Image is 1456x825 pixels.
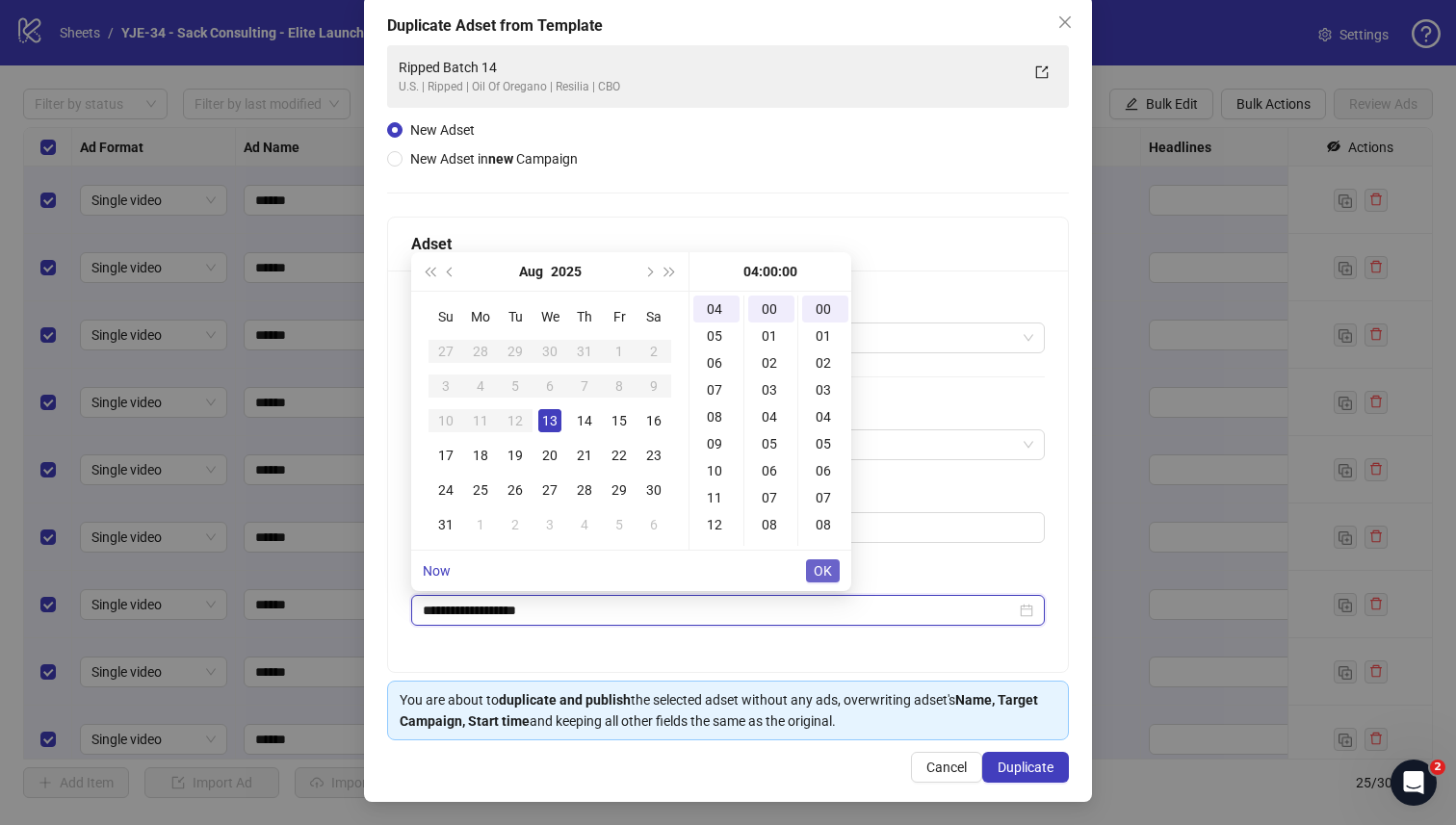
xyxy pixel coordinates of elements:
[434,478,457,502] div: 24
[567,473,602,507] td: 2025-08-28
[748,376,794,403] div: 03
[498,369,533,403] td: 2025-08-05
[748,511,794,538] div: 08
[697,252,844,291] div: 04:00:00
[419,252,440,291] button: Last year (Control + left)
[533,507,567,542] td: 2025-09-03
[567,438,602,473] td: 2025-08-21
[642,478,665,502] div: 30
[642,444,665,467] div: 23
[429,507,463,542] td: 2025-08-31
[602,438,637,473] td: 2025-08-22
[434,409,457,432] div: 10
[429,299,463,334] th: Su
[410,122,475,138] span: New Adset
[504,478,527,502] div: 26
[573,478,596,502] div: 28
[748,538,794,565] div: 09
[748,296,794,322] div: 00
[538,340,561,363] div: 30
[429,369,463,403] td: 2025-08-03
[411,232,1045,256] div: Adset
[602,507,637,542] td: 2025-09-05
[573,340,596,363] div: 31
[538,513,561,536] div: 3
[802,484,848,511] div: 07
[463,438,498,473] td: 2025-08-18
[693,349,740,376] div: 06
[538,409,561,432] div: 13
[926,760,967,775] span: Cancel
[519,252,543,291] button: Choose a month
[802,538,848,565] div: 09
[469,444,492,467] div: 18
[637,507,671,542] td: 2025-09-06
[498,299,533,334] th: Tu
[567,334,602,369] td: 2025-07-31
[498,334,533,369] td: 2025-07-29
[399,57,1019,78] div: Ripped Batch 14
[463,299,498,334] th: Mo
[400,689,1056,732] div: You are about to the selected adset without any ads, overwriting adset's and keeping all other fi...
[533,369,567,403] td: 2025-08-06
[504,340,527,363] div: 29
[642,374,665,398] div: 9
[573,513,596,536] div: 4
[488,151,513,167] strong: new
[504,374,527,398] div: 5
[637,369,671,403] td: 2025-08-09
[434,513,457,536] div: 31
[802,403,848,430] div: 04
[429,334,463,369] td: 2025-07-27
[504,513,527,536] div: 2
[1430,760,1445,775] span: 2
[642,340,665,363] div: 2
[608,478,631,502] div: 29
[608,374,631,398] div: 8
[573,374,596,398] div: 7
[608,409,631,432] div: 15
[423,563,451,579] a: Now
[608,444,631,467] div: 22
[399,78,1019,96] div: U.S. | Ripped | Oil Of Oregano | Resilia | CBO
[567,299,602,334] th: Th
[463,473,498,507] td: 2025-08-25
[637,252,659,291] button: Next month (PageDown)
[498,403,533,438] td: 2025-08-12
[693,484,740,511] div: 11
[410,151,578,167] span: New Adset in Campaign
[802,376,848,403] div: 03
[463,507,498,542] td: 2025-09-01
[538,374,561,398] div: 6
[602,369,637,403] td: 2025-08-08
[642,409,665,432] div: 16
[802,322,848,349] div: 01
[498,438,533,473] td: 2025-08-19
[1035,65,1049,79] span: export
[748,403,794,430] div: 04
[429,403,463,438] td: 2025-08-10
[693,457,740,484] div: 10
[469,478,492,502] div: 25
[434,340,457,363] div: 27
[748,430,794,457] div: 05
[400,692,1038,729] strong: Name, Target Campaign, Start time
[434,374,457,398] div: 3
[637,438,671,473] td: 2025-08-23
[982,752,1069,783] button: Duplicate
[637,334,671,369] td: 2025-08-02
[814,563,832,579] span: OK
[642,513,665,536] div: 6
[469,374,492,398] div: 4
[802,457,848,484] div: 06
[602,334,637,369] td: 2025-08-01
[693,296,740,322] div: 04
[637,403,671,438] td: 2025-08-16
[498,507,533,542] td: 2025-09-02
[469,340,492,363] div: 28
[748,349,794,376] div: 02
[637,473,671,507] td: 2025-08-30
[567,369,602,403] td: 2025-08-07
[538,478,561,502] div: 27
[533,403,567,438] td: 2025-08-13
